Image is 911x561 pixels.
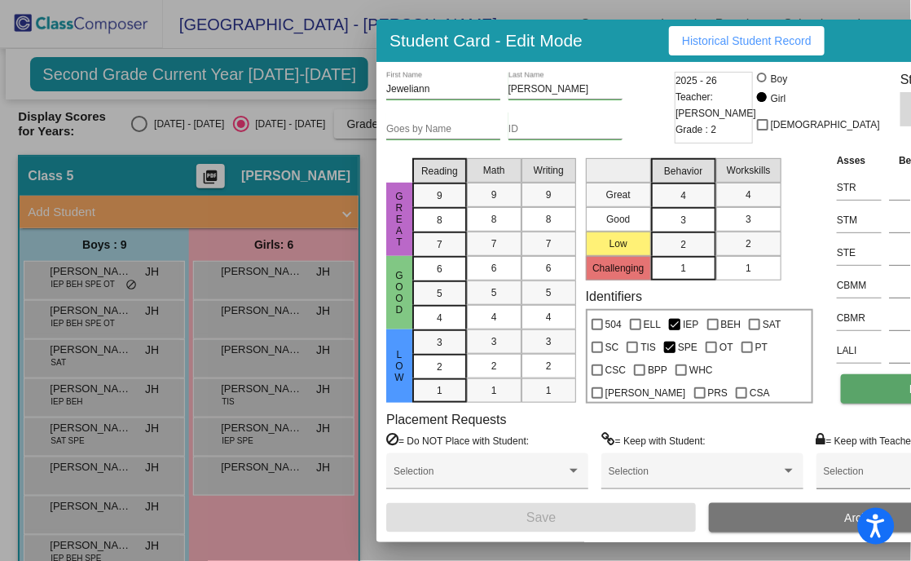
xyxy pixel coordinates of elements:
[683,315,698,334] span: IEP
[746,188,751,202] span: 4
[680,261,686,276] span: 1
[837,306,882,330] input: assessment
[491,212,497,227] span: 8
[605,360,626,380] span: CSC
[437,360,442,374] span: 2
[676,73,717,89] span: 2025 - 26
[491,334,497,349] span: 3
[605,383,686,403] span: [PERSON_NAME]
[833,152,886,170] th: Asses
[546,383,552,398] span: 1
[586,289,642,304] label: Identifiers
[437,335,442,350] span: 3
[546,359,552,373] span: 2
[546,310,552,325] span: 4
[689,360,713,380] span: WHC
[491,188,497,202] span: 9
[771,115,880,135] span: [DEMOGRAPHIC_DATA]
[648,360,667,380] span: BPP
[750,383,770,403] span: CSA
[491,261,497,276] span: 6
[605,315,622,334] span: 504
[746,212,751,227] span: 3
[546,334,552,349] span: 3
[392,270,407,316] span: Good
[746,236,751,251] span: 2
[491,236,497,251] span: 7
[421,164,458,179] span: Reading
[664,164,702,179] span: Behavior
[437,262,442,276] span: 6
[644,315,661,334] span: ELL
[386,432,529,448] label: = Do NOT Place with Student:
[386,124,500,135] input: goes by name
[437,383,442,398] span: 1
[546,261,552,276] span: 6
[437,237,442,252] span: 7
[437,311,442,325] span: 4
[437,188,442,203] span: 9
[708,383,728,403] span: PRS
[386,412,507,427] label: Placement Requests
[386,503,696,532] button: Save
[837,208,882,232] input: assessment
[483,163,505,178] span: Math
[680,188,686,203] span: 4
[526,510,556,524] span: Save
[491,310,497,325] span: 4
[437,286,442,301] span: 5
[837,241,882,265] input: assessment
[682,34,812,47] span: Historical Student Record
[546,188,552,202] span: 9
[755,338,768,357] span: PT
[770,72,788,86] div: Boy
[837,338,882,363] input: assessment
[437,213,442,227] span: 8
[546,212,552,227] span: 8
[534,163,564,178] span: Writing
[669,26,825,55] button: Historical Student Record
[721,315,742,334] span: BEH
[763,315,781,334] span: SAT
[676,89,756,121] span: Teacher: [PERSON_NAME]
[546,285,552,300] span: 5
[837,175,882,200] input: assessment
[491,285,497,300] span: 5
[845,511,883,524] span: Archive
[389,30,583,51] h3: Student Card - Edit Mode
[770,91,786,106] div: Girl
[640,338,656,357] span: TIS
[491,383,497,398] span: 1
[491,359,497,373] span: 2
[392,191,407,248] span: Great
[546,236,552,251] span: 7
[678,338,698,357] span: SPE
[746,261,751,276] span: 1
[392,349,407,383] span: Low
[676,121,716,138] span: Grade : 2
[680,213,686,227] span: 3
[727,163,771,178] span: Workskills
[680,237,686,252] span: 2
[720,338,733,357] span: OT
[601,432,706,448] label: = Keep with Student:
[837,273,882,298] input: assessment
[605,338,619,357] span: SC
